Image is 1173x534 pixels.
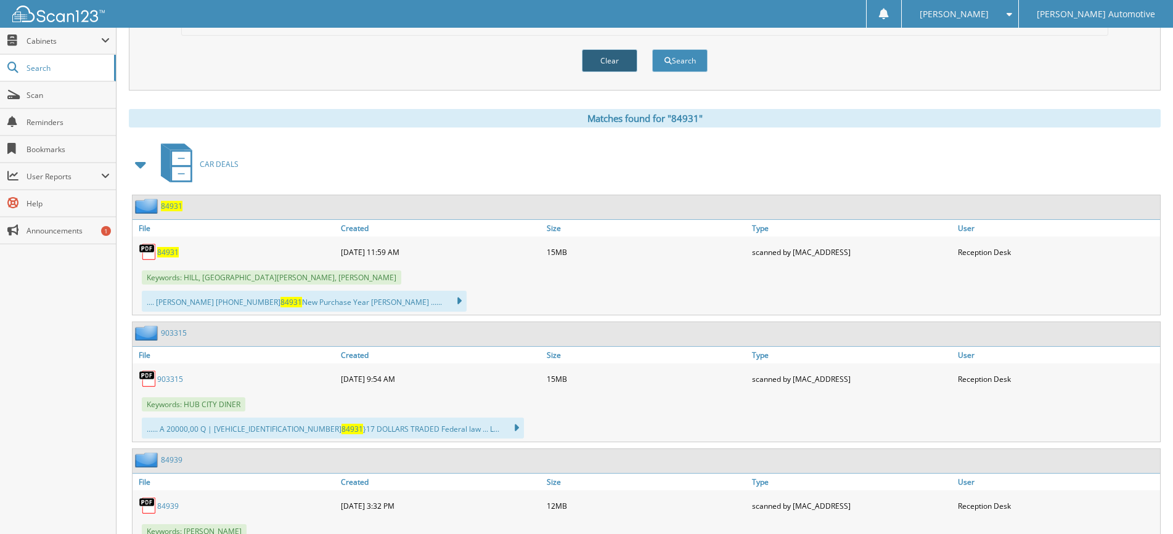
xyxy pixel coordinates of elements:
div: Reception Desk [955,240,1160,264]
div: scanned by [MAC_ADDRESS] [749,366,954,391]
a: Created [338,474,543,490]
span: CAR DEALS [200,159,239,169]
a: User [955,347,1160,363]
a: 84931 [161,201,182,211]
div: 12MB [544,493,749,518]
span: Keywords: HILL, [GEOGRAPHIC_DATA][PERSON_NAME], [PERSON_NAME] [142,270,401,285]
div: 1 [101,226,111,236]
a: Size [544,220,749,237]
span: Announcements [27,225,110,236]
div: 15MB [544,240,749,264]
span: [PERSON_NAME] Automotive [1037,10,1155,18]
a: Size [544,347,749,363]
a: Size [544,474,749,490]
a: 84939 [161,455,182,465]
div: ...... A 20000,00 Q | [VEHICLE_IDENTIFICATION_NUMBER] }17 DOLLARS TRADED Federal law ... L... [142,418,524,439]
span: [PERSON_NAME] [920,10,989,18]
a: 903315 [157,374,183,384]
a: 84931 [157,247,179,257]
div: Matches found for "84931" [129,109,1161,127]
a: File [133,474,338,490]
span: Keywords: HUB CITY DINER [142,397,245,411]
span: Cabinets [27,36,101,46]
a: Created [338,347,543,363]
div: 15MB [544,366,749,391]
a: Type [749,220,954,237]
div: scanned by [MAC_ADDRESS] [749,240,954,264]
span: Search [27,63,108,73]
div: scanned by [MAC_ADDRESS] [749,493,954,518]
button: Search [652,49,708,72]
span: Help [27,198,110,209]
div: [DATE] 3:32 PM [338,493,543,518]
a: CAR DEALS [153,140,239,188]
img: folder2.png [135,198,161,214]
div: .... [PERSON_NAME] [PHONE_NUMBER] New Purchase Year [PERSON_NAME] ...... [142,291,467,312]
img: PDF.png [139,243,157,261]
a: File [133,220,338,237]
iframe: Chat Widget [1111,475,1173,534]
button: Clear [582,49,637,72]
a: Created [338,220,543,237]
span: Reminders [27,117,110,127]
img: folder2.png [135,452,161,467]
div: [DATE] 11:59 AM [338,240,543,264]
div: [DATE] 9:54 AM [338,366,543,391]
img: PDF.png [139,496,157,515]
span: 84931 [341,424,363,434]
a: File [133,347,338,363]
a: 84939 [157,501,179,511]
a: Type [749,474,954,490]
span: 84931 [280,297,302,307]
a: Type [749,347,954,363]
img: folder2.png [135,325,161,341]
img: PDF.png [139,370,157,388]
a: User [955,474,1160,490]
img: scan123-logo-white.svg [12,6,105,22]
span: User Reports [27,171,101,182]
a: User [955,220,1160,237]
a: 903315 [161,328,187,338]
div: Reception Desk [955,493,1160,518]
span: Scan [27,90,110,100]
div: Reception Desk [955,366,1160,391]
span: Bookmarks [27,144,110,155]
